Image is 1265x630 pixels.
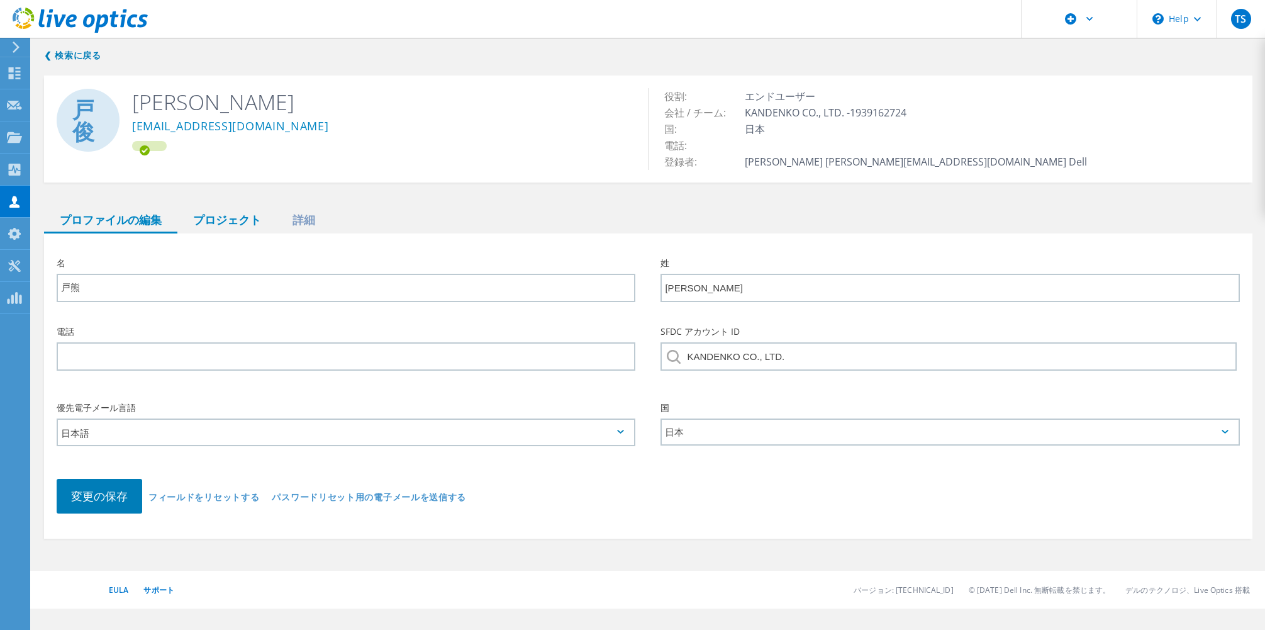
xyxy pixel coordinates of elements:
a: パスワードリセット用の電子メールを送信する [272,493,466,503]
div: 詳細 [277,208,331,233]
label: 名 [57,259,635,267]
span: 登録者: [664,155,710,169]
a: Back to search [44,48,101,63]
label: 電話 [57,327,635,336]
td: エンドユーザー [742,88,1090,104]
a: フィールドをリセットする [148,493,259,503]
div: プロジェクト [177,208,277,233]
li: © [DATE] Dell Inc. 無断転載を禁じます。 [969,585,1110,595]
h2: [PERSON_NAME] [132,88,629,116]
label: SFDC アカウント ID [660,327,1239,336]
span: 電話: [664,138,699,152]
a: EULA [109,585,128,595]
td: 日本 [742,121,1090,137]
li: バージョン: [TECHNICAL_ID] [854,585,954,595]
span: 国: [664,122,689,136]
a: [EMAIL_ADDRESS][DOMAIN_NAME] [132,120,329,133]
td: [PERSON_NAME] [PERSON_NAME][EMAIL_ADDRESS][DOMAIN_NAME] Dell [742,154,1090,170]
a: Live Optics Dashboard [13,26,148,35]
span: 戸俊 [72,98,104,142]
label: 姓 [660,259,1239,267]
span: KANDENKO CO., LTD. -1939162724 [745,106,919,120]
li: デルのテクノロジ、Live Optics 搭載 [1125,585,1250,595]
label: 国 [660,403,1239,412]
a: サポート [143,585,174,595]
div: プロファイルの編集 [44,208,177,233]
span: 役割: [664,89,699,103]
svg: \n [1152,13,1164,25]
label: 優先電子メール言語 [57,403,635,412]
div: 日本 [660,419,1239,446]
span: TS [1235,14,1246,24]
button: 変更の保存 [57,479,142,514]
span: 変更の保存 [71,488,128,503]
span: 会社 / チーム: [664,106,738,120]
